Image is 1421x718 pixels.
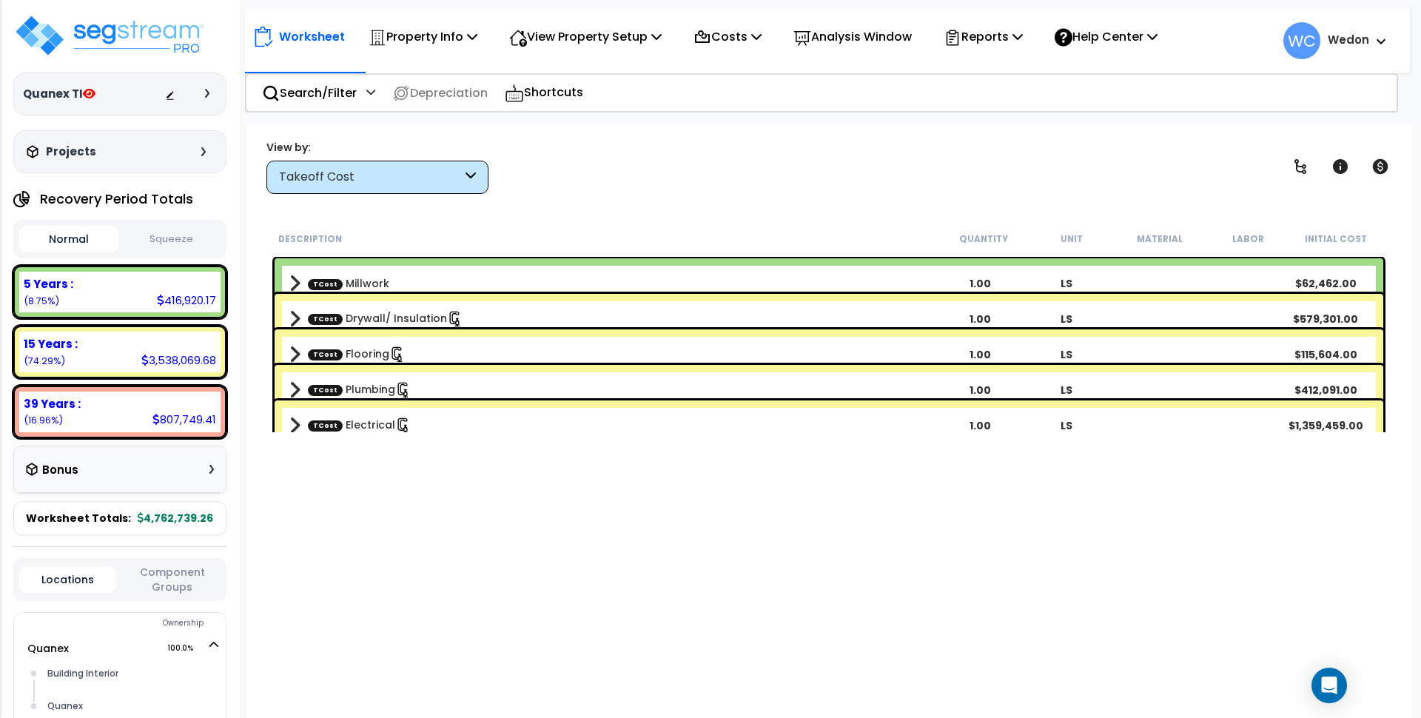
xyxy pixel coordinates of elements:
[308,311,463,327] a: Custom Item
[19,226,118,252] button: Normal
[793,27,912,47] p: Analysis Window
[152,412,216,427] div: 807,749.41
[44,614,226,632] div: Ownership
[167,640,206,657] span: 100.0%
[278,233,342,245] small: Description
[42,464,78,477] h3: Bonus
[1283,22,1320,59] span: WC
[24,276,73,292] b: 5 Years :
[693,27,762,47] p: Costs
[122,227,221,252] button: Squeeze
[262,83,357,103] p: Search/Filter
[1311,668,1347,703] div: Open Intercom Messenger
[46,144,96,159] h3: Projects
[937,276,1024,291] div: 1.00
[1328,32,1369,47] b: Wedon
[308,382,411,398] a: Custom Item
[308,313,343,324] span: TCost
[369,27,477,47] p: Property Info
[279,27,345,47] p: Worksheet
[24,396,81,412] b: 39 Years :
[1137,233,1183,245] small: Material
[1024,383,1110,397] div: LS
[266,140,488,155] div: View by:
[141,352,216,368] div: 3,538,069.68
[24,336,78,352] b: 15 Years :
[1024,276,1110,291] div: LS
[24,355,65,367] small: 74.28644501062165%
[937,383,1024,397] div: 1.00
[1283,418,1369,433] div: $1,359,459.00
[138,511,213,526] b: 4,762,739.26
[944,27,1023,47] p: Reports
[1024,312,1110,326] div: LS
[40,192,193,207] h4: Recovery Period Totals
[1055,27,1158,47] p: Help Center
[44,665,218,682] div: Building Interior
[937,347,1024,362] div: 1.00
[1061,233,1083,245] small: Unit
[1283,312,1369,326] div: $579,301.00
[1283,383,1369,397] div: $412,091.00
[13,13,206,58] img: logo_pro_r.png
[308,346,406,363] a: Custom Item
[1232,233,1263,245] small: Labor
[959,233,1008,245] small: Quantity
[1283,276,1369,291] div: $62,462.00
[24,414,63,426] small: 16.959765441395366%
[505,82,583,104] p: Shortcuts
[1305,233,1367,245] small: Initial Cost
[308,384,343,395] span: TCost
[509,27,662,47] p: View Property Setup
[392,83,488,103] p: Depreciation
[1024,347,1110,362] div: LS
[1024,418,1110,433] div: LS
[279,169,462,186] div: Takeoff Cost
[308,349,343,360] span: TCost
[124,564,221,595] button: Component Groups
[937,312,1024,326] div: 1.00
[497,75,591,111] div: Shortcuts
[27,641,69,656] a: Quanex 100.0%
[308,278,343,289] span: TCost
[23,87,95,101] h3: Quanex TI
[1283,347,1369,362] div: $115,604.00
[308,420,343,431] span: TCost
[157,292,216,308] div: 416,920.17
[19,566,116,593] button: Locations
[308,276,389,291] a: Custom Item
[24,295,59,307] small: 8.753789547982981%
[308,417,411,434] a: Custom Item
[384,76,496,110] div: Depreciation
[937,418,1024,433] div: 1.00
[44,697,218,715] div: Quanex
[26,511,131,526] span: Worksheet Totals:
